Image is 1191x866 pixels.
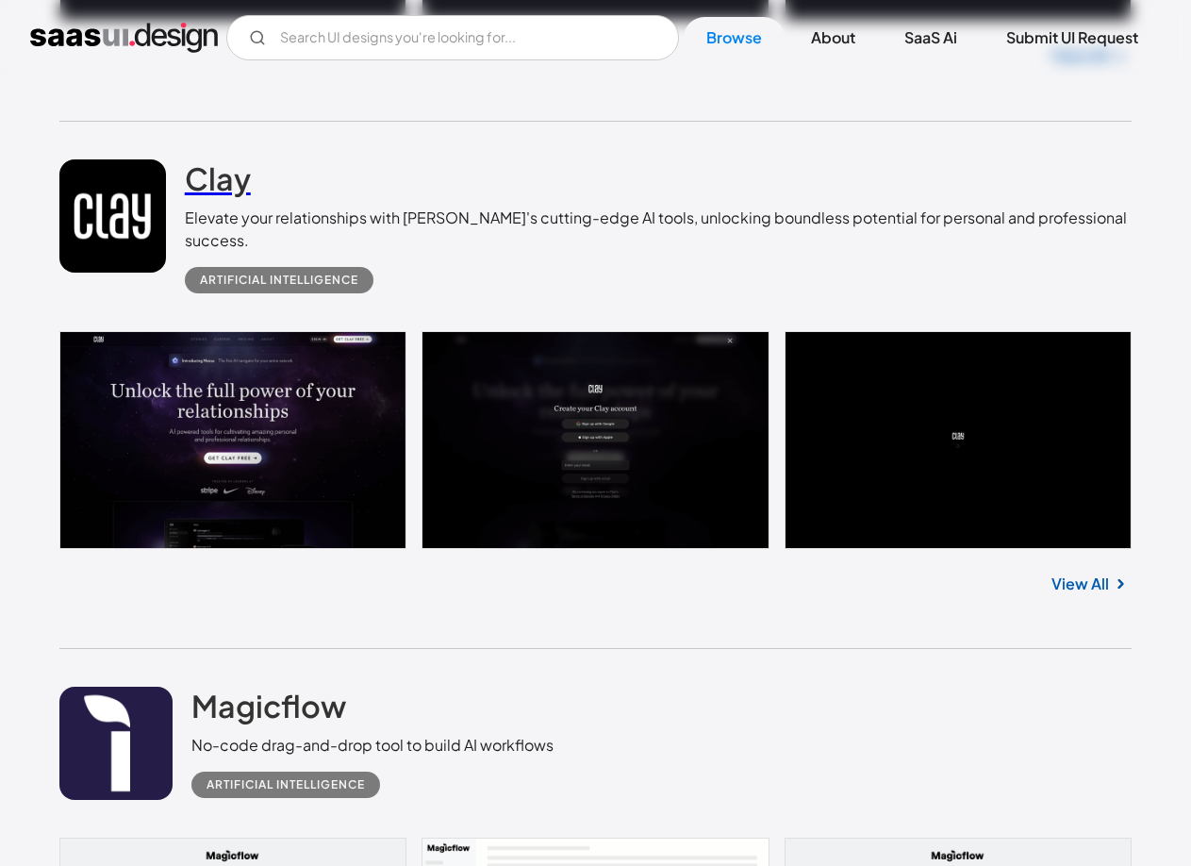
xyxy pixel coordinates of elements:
input: Search UI designs you're looking for... [226,15,679,60]
form: Email Form [226,15,679,60]
a: Clay [185,159,251,207]
h2: Magicflow [191,687,346,724]
a: View All [1051,573,1109,595]
div: Artificial Intelligence [200,269,358,291]
a: SaaS Ai [882,17,980,58]
div: Elevate your relationships with [PERSON_NAME]'s cutting-edge AI tools, unlocking boundless potent... [185,207,1132,252]
a: home [30,23,218,53]
a: Browse [684,17,785,58]
a: Magicflow [191,687,346,734]
div: Artificial Intelligence [207,774,365,796]
h2: Clay [185,159,251,197]
div: No-code drag-and-drop tool to build AI workflows [191,734,554,757]
a: Submit UI Request [984,17,1161,58]
a: About [788,17,878,58]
